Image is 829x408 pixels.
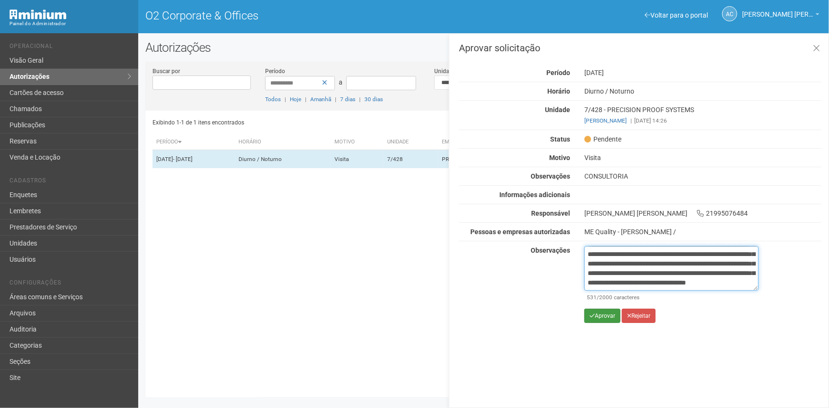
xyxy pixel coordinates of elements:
[547,87,570,95] strong: Horário
[549,154,570,161] strong: Motivo
[152,134,235,150] th: Período
[235,134,331,150] th: Horário
[546,69,570,76] strong: Período
[584,135,621,143] span: Pendente
[577,68,829,77] div: [DATE]
[584,228,821,236] div: ME Quality - [PERSON_NAME] /
[577,105,829,125] div: 7/428 - PRECISION PROOF SYSTEMS
[305,96,306,103] span: |
[10,9,67,19] img: Minium
[545,106,570,114] strong: Unidade
[531,172,570,180] strong: Observações
[310,96,331,103] a: Amanhã
[499,191,570,199] strong: Informações adicionais
[434,67,455,76] label: Unidade
[265,67,285,76] label: Período
[459,43,821,53] h3: Aprovar solicitação
[152,67,180,76] label: Buscar por
[742,12,819,19] a: [PERSON_NAME] [PERSON_NAME]
[10,177,131,187] li: Cadastros
[531,209,570,217] strong: Responsável
[577,209,829,218] div: [PERSON_NAME] [PERSON_NAME] 21995076484
[742,1,813,18] span: Ana Carla de Carvalho Silva
[807,38,826,59] a: Fechar
[340,96,355,103] a: 7 dias
[359,96,361,103] span: |
[145,9,476,22] h1: O2 Corporate & Offices
[265,96,281,103] a: Todos
[438,150,591,169] td: PRECISION PROOF SYSTEMS
[290,96,301,103] a: Hoje
[622,309,656,323] button: Rejeitar
[587,294,597,301] span: 531
[383,134,438,150] th: Unidade
[584,117,627,124] a: [PERSON_NAME]
[10,279,131,289] li: Configurações
[550,135,570,143] strong: Status
[383,150,438,169] td: 7/428
[364,96,383,103] a: 30 dias
[584,116,821,125] div: [DATE] 14:26
[335,96,336,103] span: |
[331,134,383,150] th: Motivo
[577,172,829,180] div: CONSULTORIA
[577,87,829,95] div: Diurno / Noturno
[531,247,570,254] strong: Observações
[645,11,708,19] a: Voltar para o portal
[285,96,286,103] span: |
[339,78,343,86] span: a
[438,134,591,150] th: Empresa
[152,115,481,130] div: Exibindo 1-1 de 1 itens encontrados
[10,19,131,28] div: Painel do Administrador
[470,228,570,236] strong: Pessoas e empresas autorizadas
[722,6,737,21] a: AC
[331,150,383,169] td: Visita
[587,293,756,302] div: /2000 caracteres
[173,156,192,162] span: - [DATE]
[630,117,632,124] span: |
[577,153,829,162] div: Visita
[10,43,131,53] li: Operacional
[235,150,331,169] td: Diurno / Noturno
[152,150,235,169] td: [DATE]
[584,309,620,323] button: Aprovar
[145,40,822,55] h2: Autorizações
